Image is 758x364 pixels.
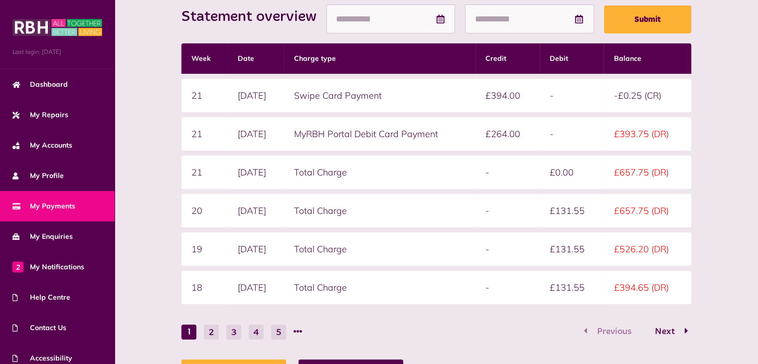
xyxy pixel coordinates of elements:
[12,17,102,37] img: MyRBH
[540,271,604,304] td: £131.55
[604,79,691,112] td: -£0.25 (CR)
[181,117,227,151] td: 21
[181,43,227,74] th: Week
[475,79,540,112] td: £394.00
[604,117,691,151] td: £393.75 (DR)
[604,5,691,33] button: Submit
[228,156,284,189] td: [DATE]
[540,43,604,74] th: Debit
[475,43,540,74] th: Credit
[604,156,691,189] td: £657.75 (DR)
[644,325,691,339] button: Go to page 2
[181,156,227,189] td: 21
[12,231,73,242] span: My Enquiries
[12,201,75,211] span: My Payments
[12,323,66,333] span: Contact Us
[181,232,227,266] td: 19
[284,156,475,189] td: Total Charge
[540,79,604,112] td: -
[284,194,475,227] td: Total Charge
[204,325,219,340] button: Go to page 2
[475,271,540,304] td: -
[604,271,691,304] td: £394.65 (DR)
[475,232,540,266] td: -
[12,262,84,272] span: My Notifications
[475,194,540,227] td: -
[475,117,540,151] td: £264.00
[228,79,284,112] td: [DATE]
[228,271,284,304] td: [DATE]
[540,232,604,266] td: £131.55
[228,117,284,151] td: [DATE]
[12,47,102,56] span: Last login: [DATE]
[181,194,227,227] td: 20
[475,156,540,189] td: -
[540,117,604,151] td: -
[647,327,682,336] span: Next
[12,261,23,272] span: 2
[540,156,604,189] td: £0.00
[12,353,72,364] span: Accessibility
[181,271,227,304] td: 18
[12,171,64,181] span: My Profile
[12,292,70,303] span: Help Centre
[228,194,284,227] td: [DATE]
[271,325,286,340] button: Go to page 5
[604,194,691,227] td: £657.75 (DR)
[181,8,326,26] h2: Statement overview
[284,43,475,74] th: Charge type
[284,271,475,304] td: Total Charge
[12,79,68,90] span: Dashboard
[12,110,68,120] span: My Repairs
[604,232,691,266] td: £526.20 (DR)
[228,232,284,266] td: [DATE]
[181,79,227,112] td: 21
[284,232,475,266] td: Total Charge
[604,43,691,74] th: Balance
[284,79,475,112] td: Swipe Card Payment
[226,325,241,340] button: Go to page 3
[540,194,604,227] td: £131.55
[228,43,284,74] th: Date
[249,325,264,340] button: Go to page 4
[284,117,475,151] td: MyRBH Portal Debit Card Payment
[12,140,72,151] span: My Accounts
